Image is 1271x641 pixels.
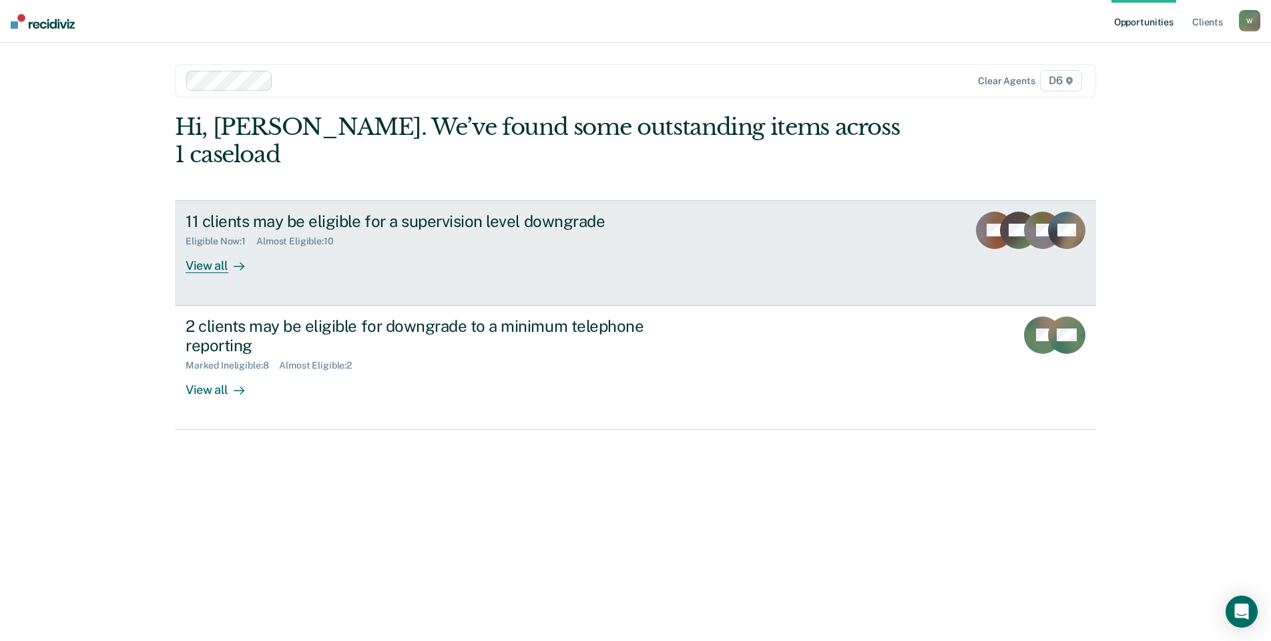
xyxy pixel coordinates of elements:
[186,247,260,273] div: View all
[175,114,912,168] div: Hi, [PERSON_NAME]. We’ve found some outstanding items across 1 caseload
[175,306,1096,430] a: 2 clients may be eligible for downgrade to a minimum telephone reportingMarked Ineligible:8Almost...
[186,316,654,355] div: 2 clients may be eligible for downgrade to a minimum telephone reporting
[978,75,1035,87] div: Clear agents
[1226,596,1258,628] div: Open Intercom Messenger
[1239,10,1260,31] button: W
[186,360,279,371] div: Marked Ineligible : 8
[186,371,260,397] div: View all
[186,236,256,247] div: Eligible Now : 1
[1040,70,1082,91] span: D6
[186,212,654,231] div: 11 clients may be eligible for a supervision level downgrade
[256,236,344,247] div: Almost Eligible : 10
[11,14,75,29] img: Recidiviz
[175,200,1096,306] a: 11 clients may be eligible for a supervision level downgradeEligible Now:1Almost Eligible:10View all
[279,360,362,371] div: Almost Eligible : 2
